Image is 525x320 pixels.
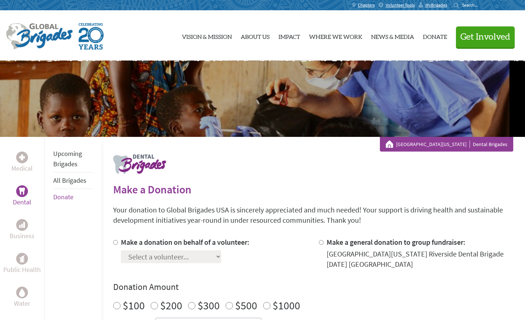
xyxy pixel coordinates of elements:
h4: Donation Amount [113,281,513,293]
a: Impact [278,17,300,55]
a: WaterWater [14,287,30,309]
label: $500 [235,298,257,312]
span: Get Involved [460,33,510,41]
img: Business [19,222,25,228]
a: Donate [53,193,73,201]
p: Dental [13,197,31,207]
label: $100 [123,298,145,312]
p: Water [14,298,30,309]
a: DentalDental [13,185,31,207]
label: Make a general donation to group fundraiser: [327,237,465,247]
a: Upcoming Brigades [53,149,82,168]
div: Water [16,287,28,298]
span: Chapters [358,2,375,8]
img: Global Brigades Logo [6,23,73,50]
div: Dental [16,185,28,197]
img: Dental [19,188,25,194]
a: Donate [423,17,447,55]
li: Donate [53,189,93,205]
img: Global Brigades Celebrating 20 Years [79,23,104,50]
a: Public HealthPublic Health [3,253,41,275]
a: MedicalMedical [11,152,33,174]
a: BusinessBusiness [10,219,35,241]
span: Volunteer Tools [386,2,415,8]
div: Medical [16,152,28,163]
li: Upcoming Brigades [53,146,93,172]
div: Dental Brigades [386,141,507,148]
p: Business [10,231,35,241]
label: $1000 [273,298,300,312]
label: Make a donation on behalf of a volunteer: [121,237,249,247]
label: $200 [160,298,182,312]
p: Your donation to Global Brigades USA is sincerely appreciated and much needed! Your support is dr... [113,205,513,225]
li: All Brigades [53,172,93,189]
div: [GEOGRAPHIC_DATA][US_STATE] Riverside Dental Brigade [DATE] [GEOGRAPHIC_DATA] [327,249,513,269]
h2: Make a Donation [113,183,513,196]
img: Public Health [19,255,25,262]
button: Get Involved [456,26,515,47]
a: News & Media [371,17,414,55]
a: Vision & Mission [182,17,232,55]
span: MyBrigades [425,2,447,8]
img: logo-dental.png [113,154,166,174]
p: Public Health [3,265,41,275]
label: $300 [198,298,220,312]
input: Search... [462,2,483,8]
a: [GEOGRAPHIC_DATA][US_STATE] [396,141,470,148]
a: Where We Work [309,17,362,55]
div: Business [16,219,28,231]
img: Water [19,288,25,297]
p: Medical [11,163,33,174]
a: All Brigades [53,176,86,185]
a: About Us [241,17,270,55]
img: Medical [19,154,25,160]
div: Public Health [16,253,28,265]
